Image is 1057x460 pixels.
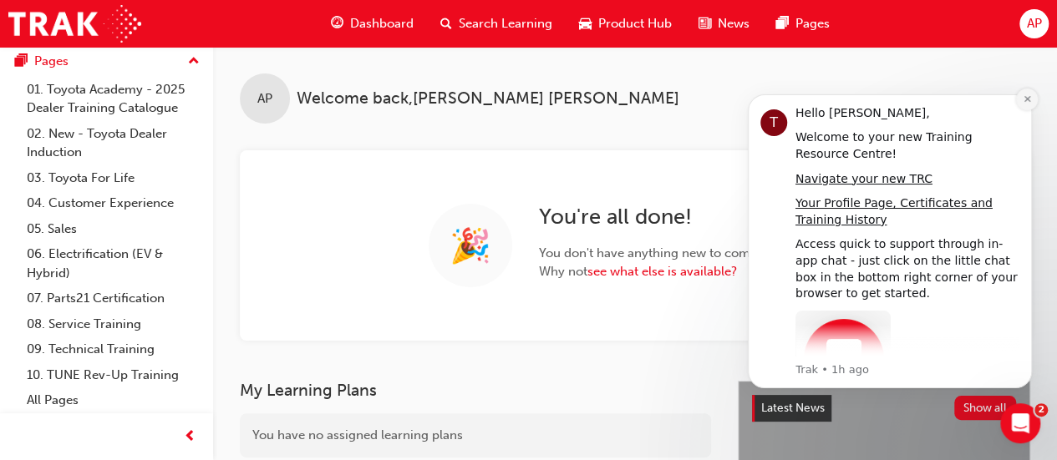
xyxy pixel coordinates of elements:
a: 01. Toyota Academy - 2025 Dealer Training Catalogue [20,77,206,121]
a: pages-iconPages [763,7,843,41]
span: search-icon [440,13,452,34]
button: Pages [7,46,206,77]
a: 03. Toyota For Life [20,165,206,191]
a: 09. Technical Training [20,336,206,362]
iframe: Intercom live chat [1000,403,1040,443]
span: Welcome back , [PERSON_NAME] [PERSON_NAME] [297,89,679,109]
a: 05. Sales [20,216,206,242]
span: car-icon [579,13,592,34]
div: Pages [34,52,69,71]
span: 2 [1034,403,1048,417]
a: search-iconSearch Learning [427,7,566,41]
span: AP [1026,14,1041,33]
span: Search Learning [459,14,552,33]
span: up-icon [188,51,200,73]
span: pages-icon [776,13,789,34]
div: You have no assigned learning plans [240,413,711,457]
h3: My Learning Plans [240,381,711,400]
img: Trak [8,5,141,43]
a: 04. Customer Experience [20,190,206,216]
a: All Pages [20,387,206,413]
span: 🎉 [450,236,491,255]
a: 02. New - Toyota Dealer Induction [20,121,206,165]
span: You don ' t have anything new to complete right now. [539,244,841,263]
span: pages-icon [15,54,28,69]
a: 07. Parts21 Certification [20,286,206,311]
span: News [718,14,750,33]
a: see what else is available? [587,264,737,279]
span: Product Hub [598,14,672,33]
iframe: Intercom notifications message [723,69,1057,415]
button: AP [1019,9,1049,38]
h2: You ' re all done! [539,204,841,230]
span: prev-icon [184,427,196,447]
a: 10. TUNE Rev-Up Training [20,362,206,388]
span: Dashboard [350,14,414,33]
a: car-iconProduct Hub [566,7,685,41]
span: news-icon [699,13,711,34]
span: Why not [539,262,841,281]
a: 08. Service Training [20,311,206,337]
a: news-iconNews [685,7,763,41]
span: Pages [795,14,830,33]
span: AP [257,89,272,109]
a: 06. Electrification (EV & Hybrid) [20,241,206,286]
span: guage-icon [331,13,343,34]
a: guage-iconDashboard [318,7,427,41]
